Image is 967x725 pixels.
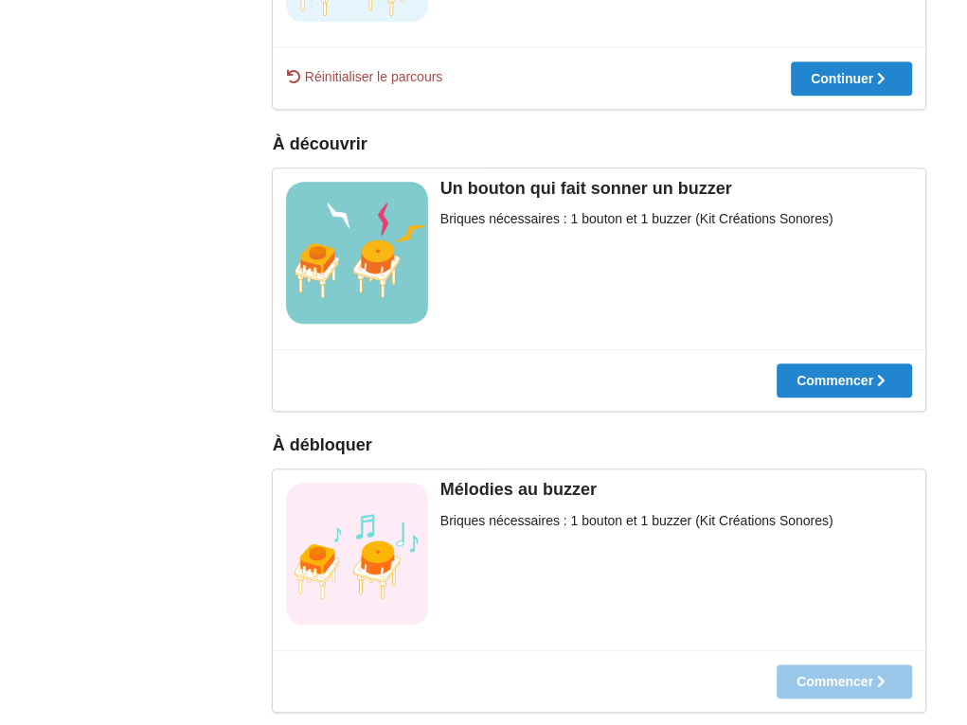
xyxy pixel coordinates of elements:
div: Briques nécessaires : 1 bouton et 1 buzzer (Kit Créations Sonores) [286,511,912,530]
div: Commencer [797,374,892,387]
img: vignette+buzzer+note.png [286,483,428,625]
div: À découvrir [273,133,925,155]
button: Commencer [777,363,912,398]
button: Continuer [791,62,912,96]
img: vignettes_ve.jpg [286,182,428,324]
span: Réinitialiser le parcours [286,67,443,86]
div: Briques nécessaires : 1 bouton et 1 buzzer (Kit Créations Sonores) [286,209,912,228]
div: Continuer [811,72,892,85]
div: À débloquer [273,434,372,456]
div: Un bouton qui fait sonner un buzzer [286,178,912,200]
div: Mélodies au buzzer [286,479,912,501]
